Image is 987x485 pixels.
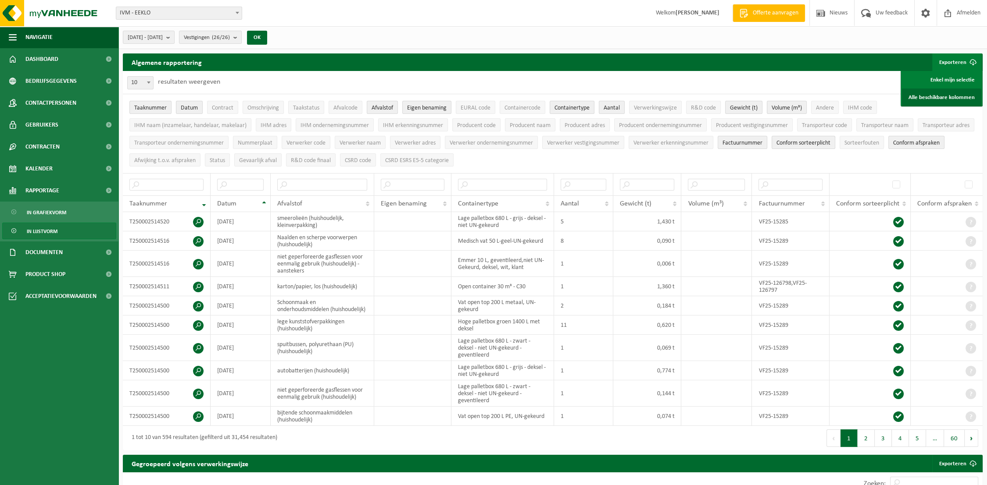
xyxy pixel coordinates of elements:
[811,101,839,114] button: AndereAndere: Activate to sort
[277,200,302,207] span: Afvalstof
[752,296,830,315] td: VF25-15289
[944,429,965,447] button: 60
[184,31,230,44] span: Vestigingen
[25,241,63,263] span: Documenten
[123,361,211,380] td: T250002514500
[207,101,238,114] button: ContractContract: Activate to sort
[134,122,247,129] span: IHM naam (inzamelaar, handelaar, makelaar)
[752,251,830,277] td: VF25-15289
[730,105,758,111] span: Gewicht (t)
[378,118,448,131] button: IHM erkenningsnummerIHM erkenningsnummer: Activate to sort
[613,380,681,407] td: 0,144 t
[123,407,211,426] td: T250002514500
[212,105,233,111] span: Contract
[716,122,788,129] span: Producent vestigingsnummer
[629,101,682,114] button: VerwerkingswijzeVerwerkingswijze: Activate to sort
[234,153,282,166] button: Gevaarlijk afval : Activate to sort
[179,31,242,44] button: Vestigingen(26/26)
[554,212,613,231] td: 5
[116,7,242,20] span: IVM - EEKLO
[329,101,362,114] button: AfvalcodeAfvalcode: Activate to sort
[620,200,651,207] span: Gewicht (t)
[383,122,443,129] span: IHM erkenningsnummer
[510,122,551,129] span: Producent naam
[458,200,498,207] span: Containertype
[25,26,53,48] span: Navigatie
[504,105,540,111] span: Containercode
[127,76,154,89] span: 10
[554,407,613,426] td: 1
[451,380,554,407] td: Lage palletbox 680 L - zwart - deksel - niet UN-gekeurd - geventileerd
[550,101,594,114] button: ContainertypeContainertype: Activate to sort
[271,335,375,361] td: spuitbussen, polyurethaan (PU) (huishoudelijk)
[613,251,681,277] td: 0,006 t
[816,105,834,111] span: Andere
[123,380,211,407] td: T250002514500
[561,200,579,207] span: Aantal
[875,429,892,447] button: 3
[181,105,198,111] span: Datum
[381,200,427,207] span: Eigen benaming
[25,70,77,92] span: Bedrijfsgegevens
[767,101,807,114] button: Volume (m³)Volume (m³): Activate to sort
[212,35,230,40] count: (26/26)
[123,315,211,335] td: T250002514500
[758,200,805,207] span: Factuurnummer
[613,361,681,380] td: 0,774 t
[390,136,440,149] button: Verwerker adresVerwerker adres: Activate to sort
[457,122,496,129] span: Producent code
[613,335,681,361] td: 0,069 t
[725,101,762,114] button: Gewicht (t)Gewicht (t): Activate to sort
[752,315,830,335] td: VF25-15289
[751,9,801,18] span: Offerte aanvragen
[802,122,847,129] span: Transporteur code
[932,53,982,71] button: Exporteren
[211,296,271,315] td: [DATE]
[116,7,242,19] span: IVM - EEKLO
[123,296,211,315] td: T250002514500
[407,105,447,111] span: Eigen benaming
[2,223,116,239] a: In lijstvorm
[211,212,271,231] td: [DATE]
[776,140,830,146] span: Conform sorteerplicht
[926,429,944,447] span: …
[129,153,200,166] button: Afwijking t.o.v. afsprakenAfwijking t.o.v. afspraken: Activate to sort
[932,455,982,472] a: Exporteren
[752,277,830,296] td: VF25-126798,VF25-126797
[752,361,830,380] td: VF25-15289
[856,118,913,131] button: Transporteur naamTransporteur naam: Activate to sort
[25,285,97,307] span: Acceptatievoorwaarden
[902,71,981,89] a: Enkel mijn selectie
[451,335,554,361] td: Lage palletbox 680 L - zwart - deksel - niet UN-gekeurd - geventileerd
[176,101,203,114] button: DatumDatum: Activate to sort
[123,231,211,251] td: T250002514516
[722,140,762,146] span: Factuurnummer
[211,361,271,380] td: [DATE]
[686,101,721,114] button: R&D codeR&amp;D code: Activate to sort
[333,105,358,111] span: Afvalcode
[840,429,858,447] button: 1
[752,407,830,426] td: VF25-15289
[286,140,325,146] span: Verwerker code
[211,251,271,277] td: [DATE]
[2,204,116,220] a: In grafiekvorm
[688,200,723,207] span: Volume (m³)
[554,277,613,296] td: 1
[613,231,681,251] td: 0,090 t
[565,122,605,129] span: Producent adres
[205,153,230,166] button: StatusStatus: Activate to sort
[560,118,610,131] button: Producent adresProducent adres: Activate to sort
[554,105,590,111] span: Containertype
[613,407,681,426] td: 0,074 t
[239,157,277,164] span: Gevaarlijk afval
[385,157,449,164] span: CSRD ESRS E5-5 categorie
[461,105,490,111] span: EURAL code
[25,158,53,180] span: Kalender
[123,251,211,277] td: T250002514516
[505,118,555,131] button: Producent naamProducent naam: Activate to sort
[797,118,852,131] button: Transporteur codeTransporteur code: Activate to sort
[340,153,376,166] button: CSRD codeCSRD code: Activate to sort
[238,140,272,146] span: Nummerplaat
[772,136,835,149] button: Conform sorteerplicht : Activate to sort
[123,335,211,361] td: T250002514500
